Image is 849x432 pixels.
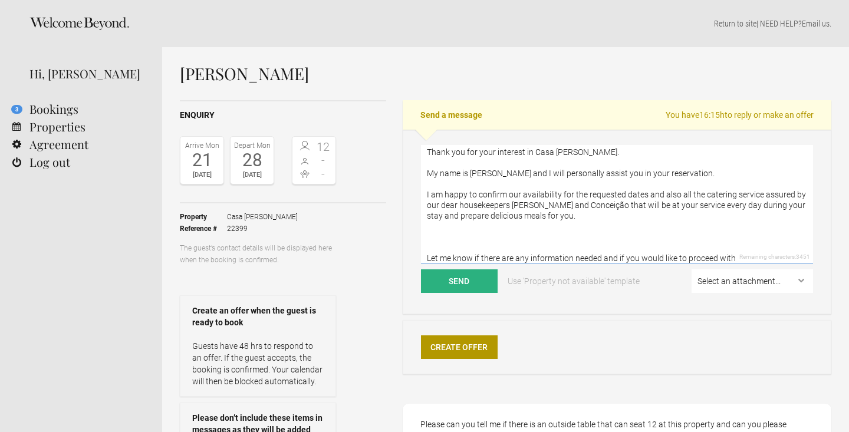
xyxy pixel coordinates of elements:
[233,169,271,181] div: [DATE]
[233,151,271,169] div: 28
[499,269,648,293] a: Use 'Property not available' template
[180,109,386,121] h2: Enquiry
[233,140,271,151] div: Depart Mon
[421,335,498,359] a: Create Offer
[180,18,831,29] p: | NEED HELP? .
[183,169,221,181] div: [DATE]
[403,100,831,130] h2: Send a message
[314,154,333,166] span: -
[699,110,725,120] flynt-countdown: 16:15h
[11,105,22,114] flynt-notification-badge: 3
[314,141,333,153] span: 12
[183,140,221,151] div: Arrive Mon
[180,242,336,266] p: The guest’s contact details will be displayed here when the booking is confirmed.
[192,340,324,387] p: Guests have 48 hrs to respond to an offer. If the guest accepts, the booking is confirmed. Your c...
[227,211,298,223] span: Casa [PERSON_NAME]
[714,19,756,28] a: Return to site
[802,19,830,28] a: Email us
[180,223,227,235] strong: Reference #
[227,223,298,235] span: 22399
[183,151,221,169] div: 21
[314,168,333,180] span: -
[421,269,498,293] button: Send
[666,109,814,121] span: You have to reply or make an offer
[180,211,227,223] strong: Property
[192,305,324,328] strong: Create an offer when the guest is ready to book
[29,65,144,83] div: Hi, [PERSON_NAME]
[180,65,831,83] h1: [PERSON_NAME]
